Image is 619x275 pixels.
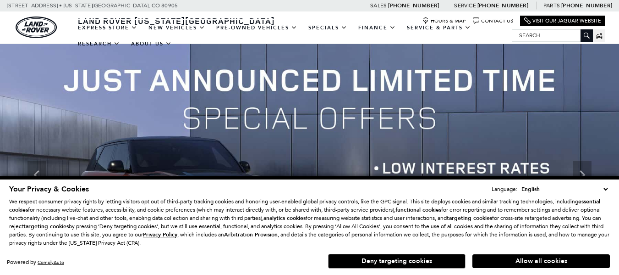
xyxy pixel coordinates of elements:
a: land-rover [16,17,57,38]
button: Deny targeting cookies [328,254,466,269]
a: Pre-Owned Vehicles [211,20,303,36]
a: About Us [126,36,177,52]
img: Land Rover [16,17,57,38]
button: Allow all cookies [472,254,610,268]
div: Previous [27,161,46,189]
a: [STREET_ADDRESS] • [US_STATE][GEOGRAPHIC_DATA], CO 80905 [7,2,178,9]
a: Research [72,36,126,52]
div: Next [573,161,592,189]
a: Privacy Policy [143,231,177,238]
a: Specials [303,20,353,36]
a: Hours & Map [422,17,466,24]
span: Sales [370,2,387,9]
div: Powered by [7,259,64,265]
span: Service [454,2,476,9]
span: Land Rover [US_STATE][GEOGRAPHIC_DATA] [78,15,275,26]
input: Search [512,30,592,41]
a: Visit Our Jaguar Website [524,17,601,24]
a: New Vehicles [143,20,211,36]
a: EXPRESS STORE [72,20,143,36]
strong: functional cookies [395,206,441,213]
span: Your Privacy & Cookies [9,184,89,194]
a: Service & Parts [401,20,477,36]
div: Language: [492,186,517,192]
strong: Arbitration Provision [224,231,278,238]
a: ComplyAuto [38,259,64,265]
a: [PHONE_NUMBER] [561,2,612,9]
a: Contact Us [473,17,513,24]
a: Finance [353,20,401,36]
nav: Main Navigation [72,20,512,52]
p: We respect consumer privacy rights by letting visitors opt out of third-party tracking cookies an... [9,197,610,247]
select: Language Select [519,185,610,194]
a: [PHONE_NUMBER] [388,2,439,9]
a: Land Rover [US_STATE][GEOGRAPHIC_DATA] [72,15,280,26]
span: Parts [543,2,560,9]
strong: analytics cookies [263,214,306,222]
strong: targeting cookies [23,223,69,230]
a: [PHONE_NUMBER] [477,2,528,9]
strong: targeting cookies [447,214,492,222]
